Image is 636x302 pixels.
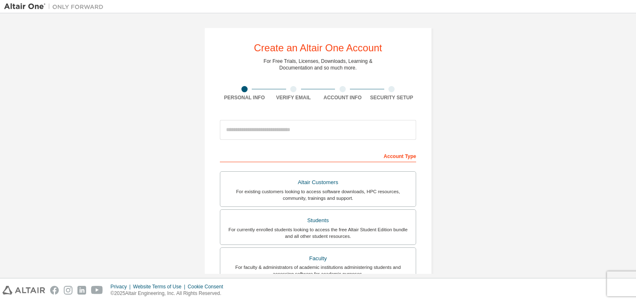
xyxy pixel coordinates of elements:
[91,286,103,295] img: youtube.svg
[64,286,72,295] img: instagram.svg
[225,177,411,188] div: Altair Customers
[188,283,228,290] div: Cookie Consent
[225,188,411,201] div: For existing customers looking to access software downloads, HPC resources, community, trainings ...
[2,286,45,295] img: altair_logo.svg
[4,2,108,11] img: Altair One
[225,264,411,277] div: For faculty & administrators of academic institutions administering students and accessing softwa...
[264,58,373,71] div: For Free Trials, Licenses, Downloads, Learning & Documentation and so much more.
[225,226,411,240] div: For currently enrolled students looking to access the free Altair Student Edition bundle and all ...
[133,283,188,290] div: Website Terms of Use
[111,290,228,297] p: © 2025 Altair Engineering, Inc. All Rights Reserved.
[225,253,411,264] div: Faculty
[225,215,411,226] div: Students
[111,283,133,290] div: Privacy
[220,94,269,101] div: Personal Info
[77,286,86,295] img: linkedin.svg
[50,286,59,295] img: facebook.svg
[367,94,417,101] div: Security Setup
[318,94,367,101] div: Account Info
[269,94,318,101] div: Verify Email
[220,149,416,162] div: Account Type
[254,43,382,53] div: Create an Altair One Account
